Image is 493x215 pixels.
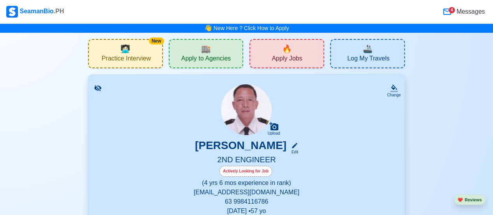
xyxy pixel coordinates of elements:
[214,25,289,31] a: New Here ? Click How to Apply
[454,195,485,205] button: heartReviews
[102,55,151,64] span: Practice Interview
[98,155,395,166] h5: 2ND ENGINEER
[98,197,395,206] p: 63 9984116786
[98,178,395,188] p: (4 yrs 6 mos experience in rank)
[6,6,64,18] div: SeamanBio
[458,197,463,202] span: heart
[387,92,401,98] div: Change
[98,188,395,197] p: [EMAIL_ADDRESS][DOMAIN_NAME]
[202,22,214,34] span: bell
[201,43,211,55] span: agencies
[120,43,130,55] span: interview
[363,43,373,55] span: travel
[149,37,164,44] div: New
[54,8,64,14] span: .PH
[219,166,272,177] div: Actively Looking for Job
[455,7,485,16] span: Messages
[181,55,231,64] span: Apply to Agencies
[347,55,389,64] span: Log My Travels
[195,139,286,155] h3: [PERSON_NAME]
[282,43,292,55] span: new
[288,149,298,155] div: Edit
[268,131,280,136] div: Upload
[272,55,302,64] span: Apply Jobs
[6,6,18,18] img: Logo
[449,7,455,13] div: 4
